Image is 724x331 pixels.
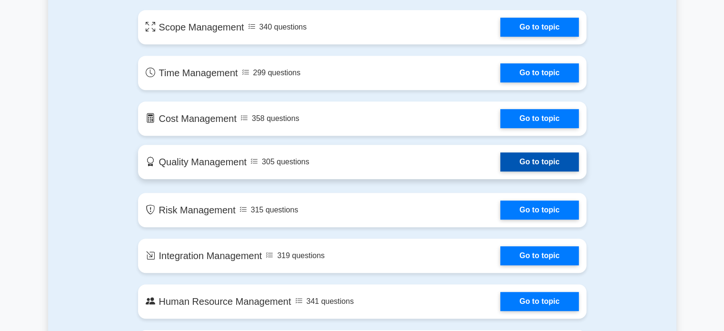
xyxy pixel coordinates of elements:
[500,292,578,311] a: Go to topic
[500,63,578,82] a: Go to topic
[500,18,578,37] a: Go to topic
[500,201,578,220] a: Go to topic
[500,246,578,265] a: Go to topic
[500,152,578,171] a: Go to topic
[500,109,578,128] a: Go to topic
